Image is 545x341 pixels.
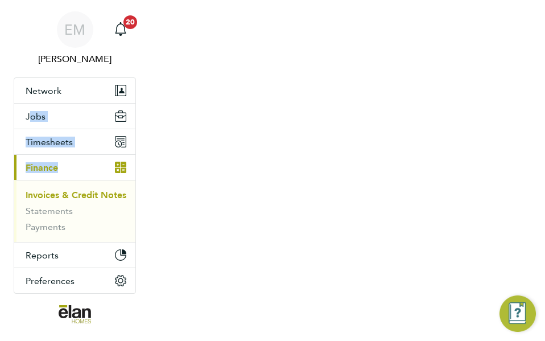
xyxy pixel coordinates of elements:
[14,11,136,66] a: EM[PERSON_NAME]
[14,52,136,66] span: Elliot Murphy
[14,305,136,323] a: Go to home page
[14,129,135,154] button: Timesheets
[64,22,85,37] span: EM
[499,295,536,332] button: Engage Resource Center
[26,111,46,122] span: Jobs
[26,276,75,286] span: Preferences
[14,268,135,293] button: Preferences
[109,11,132,48] a: 20
[14,180,135,242] div: Finance
[26,206,73,216] a: Statements
[14,155,135,180] button: Finance
[14,78,135,103] button: Network
[123,15,137,29] span: 20
[26,162,58,173] span: Finance
[26,137,73,147] span: Timesheets
[26,221,65,232] a: Payments
[26,250,59,261] span: Reports
[26,190,126,200] a: Invoices & Credit Notes
[14,243,135,268] button: Reports
[14,104,135,129] button: Jobs
[26,85,61,96] span: Network
[59,305,92,323] img: elan-homes-logo-retina.png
